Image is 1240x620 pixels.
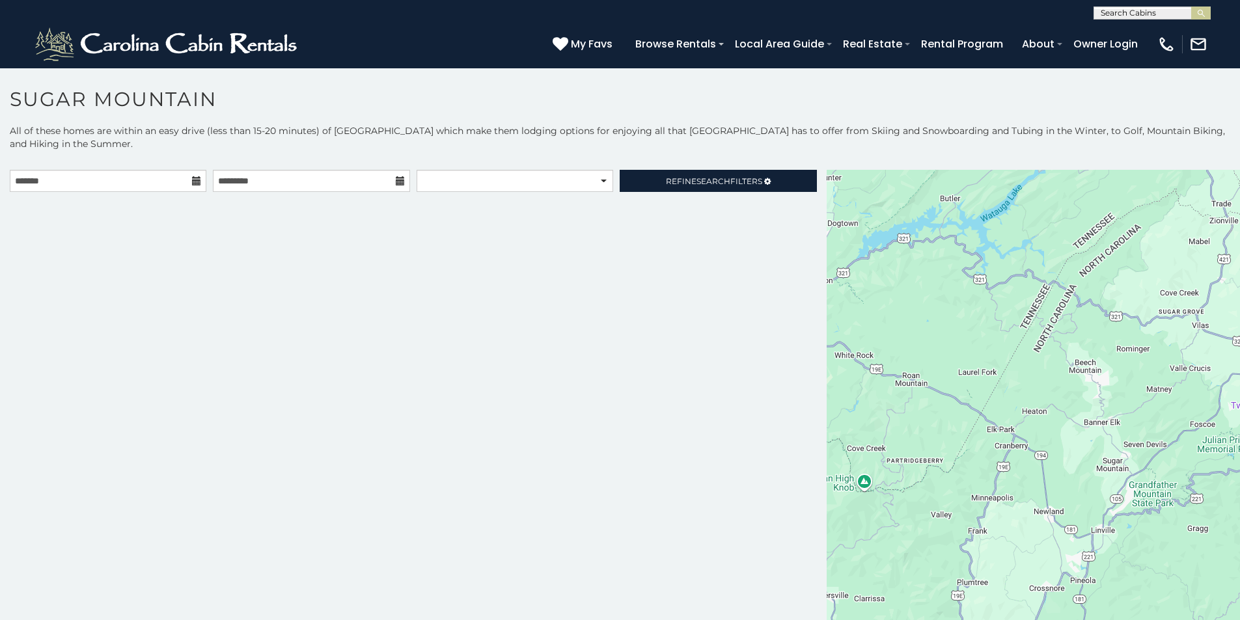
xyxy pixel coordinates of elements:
a: RefineSearchFilters [620,170,816,192]
span: Refine Filters [666,176,762,186]
a: About [1015,33,1061,55]
img: mail-regular-white.png [1189,35,1207,53]
a: Rental Program [915,33,1010,55]
img: White-1-2.png [33,25,303,64]
a: Owner Login [1067,33,1144,55]
a: Local Area Guide [728,33,831,55]
span: Search [696,176,730,186]
a: My Favs [553,36,616,53]
img: phone-regular-white.png [1157,35,1176,53]
span: My Favs [571,36,613,52]
a: Browse Rentals [629,33,723,55]
a: Real Estate [836,33,909,55]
